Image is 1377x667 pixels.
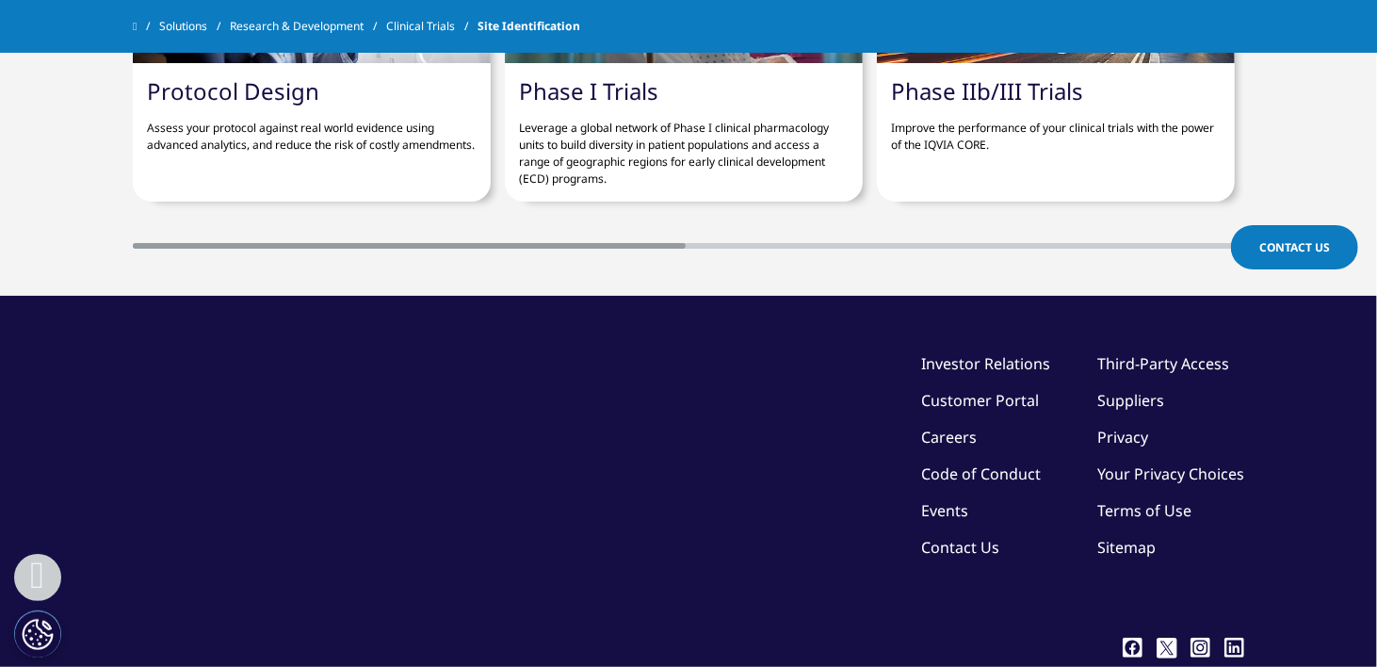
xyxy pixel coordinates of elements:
[14,610,61,658] button: Definições de cookies
[1097,500,1191,521] a: Terms of Use
[891,75,1083,106] a: Phase IIb/III Trials
[1097,464,1244,484] a: Your Privacy Choices
[1097,427,1148,447] a: Privacy
[147,75,319,106] a: Protocol Design
[478,9,580,43] span: Site Identification
[921,427,977,447] a: Careers
[921,537,999,558] a: Contact Us
[230,9,386,43] a: Research & Development
[891,106,1221,154] p: Improve the performance of your clinical trials with the power of the IQVIA CORE.
[519,106,849,187] p: Leverage a global network of Phase I clinical pharmacology units to build diversity in patient po...
[1231,225,1358,269] a: Contact Us
[159,9,230,43] a: Solutions
[1259,239,1330,255] span: Contact Us
[1097,353,1229,374] a: Third-Party Access
[147,106,477,154] p: Assess your protocol against real world evidence using advanced analytics, and reduce the risk of...
[921,464,1041,484] a: Code of Conduct
[1097,390,1164,411] a: Suppliers
[386,9,478,43] a: Clinical Trials
[519,75,658,106] a: Phase I Trials
[921,353,1050,374] a: Investor Relations
[1097,537,1156,558] a: Sitemap
[921,500,968,521] a: Events
[921,390,1039,411] a: Customer Portal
